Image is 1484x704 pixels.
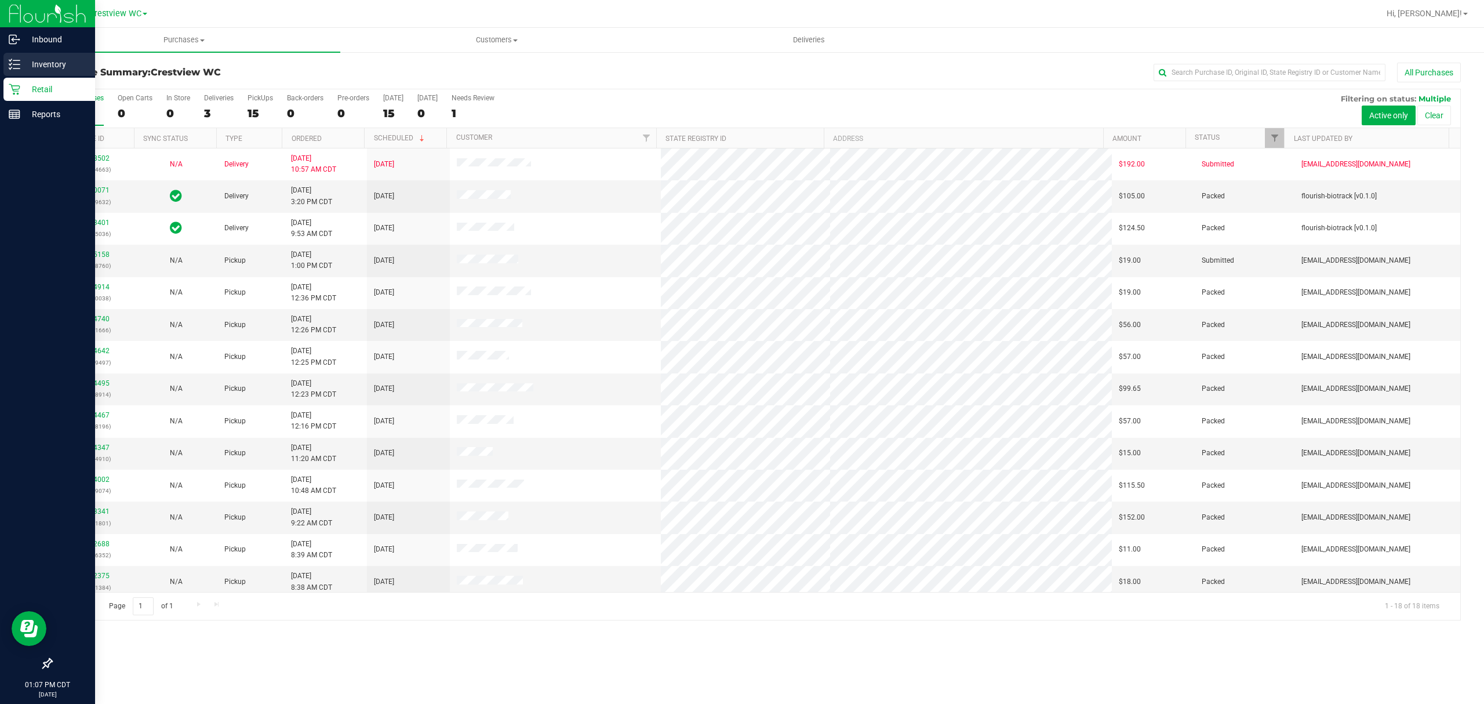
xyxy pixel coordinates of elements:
button: N/A [170,544,183,555]
input: Search Purchase ID, Original ID, State Registry ID or Customer Name... [1154,64,1385,81]
span: [EMAIL_ADDRESS][DOMAIN_NAME] [1301,512,1410,523]
span: Pickup [224,255,246,266]
span: Packed [1202,576,1225,587]
span: flourish-biotrack [v0.1.0] [1301,191,1377,202]
div: Needs Review [452,94,494,102]
span: [DATE] 10:57 AM CDT [291,153,336,175]
span: [EMAIL_ADDRESS][DOMAIN_NAME] [1301,351,1410,362]
span: $152.00 [1119,512,1145,523]
a: Scheduled [374,134,427,142]
th: Address [824,128,1103,148]
span: Packed [1202,351,1225,362]
a: Status [1195,133,1220,141]
button: Clear [1417,106,1451,125]
span: Not Applicable [170,256,183,264]
span: Packed [1202,544,1225,555]
a: Ordered [292,135,322,143]
span: Not Applicable [170,513,183,521]
span: [DATE] [374,512,394,523]
span: $57.00 [1119,351,1141,362]
span: [EMAIL_ADDRESS][DOMAIN_NAME] [1301,544,1410,555]
span: Crestview WC [89,9,141,19]
button: N/A [170,448,183,459]
span: $18.00 [1119,576,1141,587]
div: 15 [248,107,273,120]
button: N/A [170,351,183,362]
span: [DATE] [374,576,394,587]
inline-svg: Reports [9,108,20,120]
a: Sync Status [143,135,188,143]
span: Packed [1202,320,1225,331]
span: [DATE] [374,448,394,459]
a: Last Updated By [1294,135,1352,143]
span: Pickup [224,287,246,298]
span: Not Applicable [170,545,183,553]
div: Pre-orders [337,94,369,102]
div: 15 [383,107,403,120]
span: Page of 1 [99,597,183,615]
input: 1 [133,597,154,615]
span: Packed [1202,448,1225,459]
a: Amount [1112,135,1141,143]
span: Pickup [224,512,246,523]
span: Pickup [224,416,246,427]
span: Delivery [224,159,249,170]
button: All Purchases [1397,63,1461,82]
span: [DATE] 9:22 AM CDT [291,506,332,528]
span: In Sync [170,220,182,236]
div: 0 [118,107,152,120]
span: $124.50 [1119,223,1145,234]
span: [DATE] 8:39 AM CDT [291,539,332,561]
button: N/A [170,480,183,491]
iframe: Resource center [12,611,46,646]
inline-svg: Inbound [9,34,20,45]
span: Pickup [224,320,246,331]
span: Not Applicable [170,578,183,586]
span: Packed [1202,383,1225,394]
span: [EMAIL_ADDRESS][DOMAIN_NAME] [1301,159,1410,170]
span: [DATE] [374,223,394,234]
div: 0 [337,107,369,120]
a: Customer [456,133,492,141]
span: [DATE] [374,191,394,202]
span: [DATE] [374,287,394,298]
a: 12024467 [77,411,110,419]
span: [DATE] 12:26 PM CDT [291,314,336,336]
span: Crestview WC [151,67,221,78]
a: Purchases [28,28,340,52]
span: $105.00 [1119,191,1145,202]
inline-svg: Retail [9,84,20,95]
button: N/A [170,159,183,170]
a: State Registry ID [665,135,726,143]
span: Not Applicable [170,321,183,329]
span: Pickup [224,544,246,555]
div: Open Carts [118,94,152,102]
span: $99.65 [1119,383,1141,394]
span: $57.00 [1119,416,1141,427]
div: In Store [166,94,190,102]
a: 12010071 [77,186,110,194]
span: [EMAIL_ADDRESS][DOMAIN_NAME] [1301,320,1410,331]
div: 0 [166,107,190,120]
a: 12024347 [77,444,110,452]
p: Retail [20,82,90,96]
a: 12022375 [77,572,110,580]
a: 12023401 [77,219,110,227]
h3: Purchase Summary: [51,67,521,78]
span: [EMAIL_ADDRESS][DOMAIN_NAME] [1301,448,1410,459]
span: $19.00 [1119,287,1141,298]
div: 0 [417,107,438,120]
span: Submitted [1202,255,1234,266]
span: [EMAIL_ADDRESS][DOMAIN_NAME] [1301,480,1410,491]
a: 12025158 [77,251,110,259]
inline-svg: Inventory [9,59,20,70]
span: Not Applicable [170,481,183,489]
span: [DATE] 10:48 AM CDT [291,474,336,496]
span: [DATE] [374,544,394,555]
span: Customers [341,35,652,45]
span: [DATE] [374,416,394,427]
span: Packed [1202,480,1225,491]
span: Not Applicable [170,384,183,393]
a: 12024002 [77,476,110,484]
button: N/A [170,320,183,331]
